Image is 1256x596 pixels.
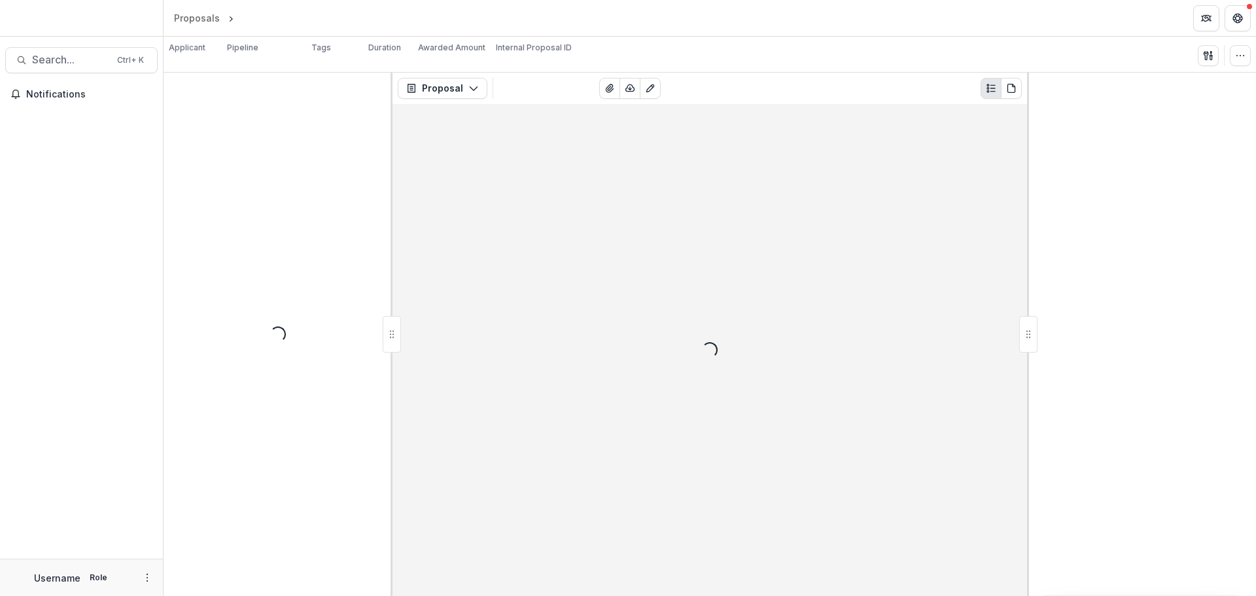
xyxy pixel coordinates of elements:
p: Role [86,572,111,584]
p: Internal Proposal ID [496,42,572,54]
button: Get Help [1225,5,1251,31]
button: Partners [1193,5,1219,31]
p: Pipeline [227,42,258,54]
button: Search... [5,47,158,73]
button: PDF view [1001,78,1022,99]
p: Awarded Amount [418,42,485,54]
div: Ctrl + K [114,53,147,67]
button: View Attached Files [599,78,620,99]
div: Proposals [174,11,220,25]
p: Duration [368,42,401,54]
button: Edit as form [640,78,661,99]
button: Proposal [398,78,487,99]
p: Username [34,571,80,585]
nav: breadcrumb [169,9,292,27]
button: More [139,570,155,586]
p: Tags [311,42,331,54]
a: Proposals [169,9,225,27]
span: Search... [32,54,109,66]
p: Applicant [169,42,205,54]
button: Plaintext view [981,78,1002,99]
button: Notifications [5,84,158,105]
span: Notifications [26,89,152,100]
